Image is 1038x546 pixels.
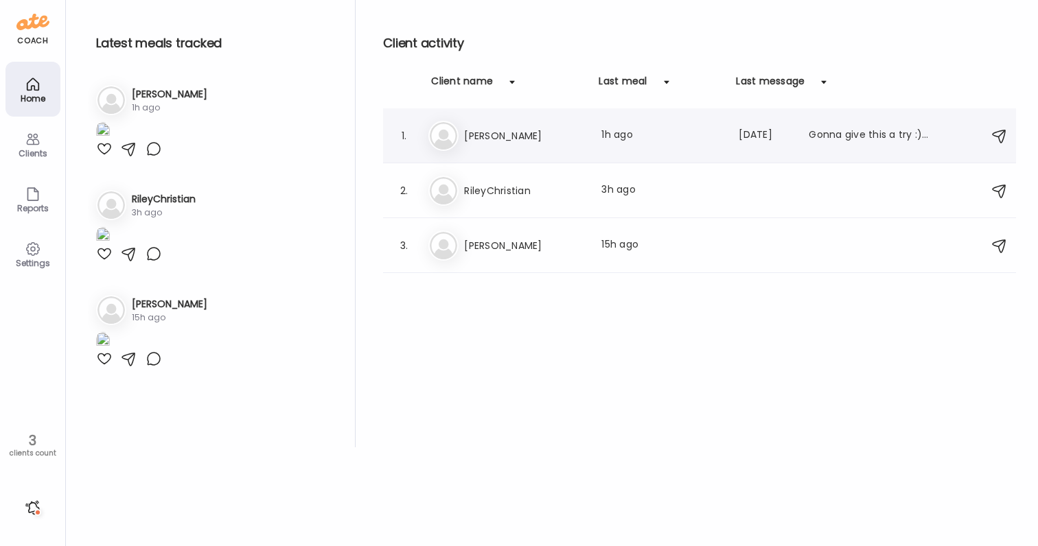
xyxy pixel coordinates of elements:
[16,11,49,33] img: ate
[383,33,1016,54] h2: Client activity
[601,237,722,254] div: 15h ago
[8,204,58,213] div: Reports
[97,296,125,324] img: bg-avatar-default.svg
[96,33,333,54] h2: Latest meals tracked
[464,237,585,254] h3: [PERSON_NAME]
[132,206,196,219] div: 3h ago
[464,128,585,144] h3: [PERSON_NAME]
[464,182,585,199] h3: RileyChristian
[430,177,457,204] img: bg-avatar-default.svg
[17,35,48,47] div: coach
[96,332,110,351] img: images%2FaKA3qwz9oIT3bYHDbGi0vspnEph2%2Fr0QAT7N6nU1ZLNH6WABf%2FcRLR40xKm91nDNH5uxp4_1080
[599,74,647,96] div: Last meal
[96,227,110,246] img: images%2F0Y4bWpMhlRNX09ybTAqeUZ9kjce2%2FjgozKTBXWp5AURAmsku8%2FQe8I0pFX4d6ET8LWELRE_1080
[739,128,792,144] div: [DATE]
[5,449,60,458] div: clients count
[395,237,412,254] div: 3.
[395,182,412,199] div: 2.
[809,128,930,144] div: Gonna give this a try :). Will see how it goes. Still looking around.
[395,128,412,144] div: 1.
[601,128,722,144] div: 1h ago
[132,192,196,206] h3: RileyChristian
[430,232,457,259] img: bg-avatar-default.svg
[8,149,58,158] div: Clients
[97,86,125,114] img: bg-avatar-default.svg
[8,94,58,103] div: Home
[132,297,207,311] h3: [PERSON_NAME]
[97,191,125,219] img: bg-avatar-default.svg
[132,102,207,114] div: 1h ago
[96,122,110,141] img: images%2F9m0wo3u4xiOiSyzKak2CrNyhZrr2%2F2Jd859IZOEkXZ4XIKEbp%2F0FT9PEOKhd9aUO2JjBcn_1080
[132,87,207,102] h3: [PERSON_NAME]
[431,74,493,96] div: Client name
[430,122,457,150] img: bg-avatar-default.svg
[736,74,805,96] div: Last message
[5,432,60,449] div: 3
[601,182,722,199] div: 3h ago
[132,311,207,324] div: 15h ago
[8,259,58,268] div: Settings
